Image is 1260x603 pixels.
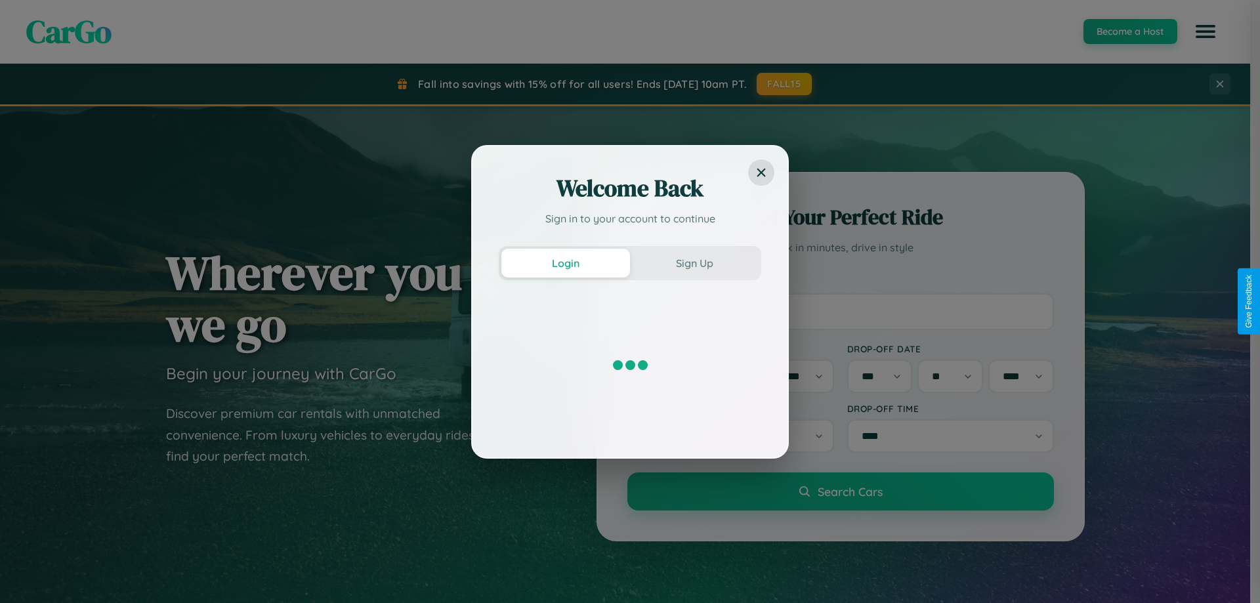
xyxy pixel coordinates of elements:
h2: Welcome Back [499,173,761,204]
div: Give Feedback [1244,275,1253,328]
p: Sign in to your account to continue [499,211,761,226]
button: Sign Up [630,249,759,278]
iframe: Intercom live chat [13,558,45,590]
button: Login [501,249,630,278]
